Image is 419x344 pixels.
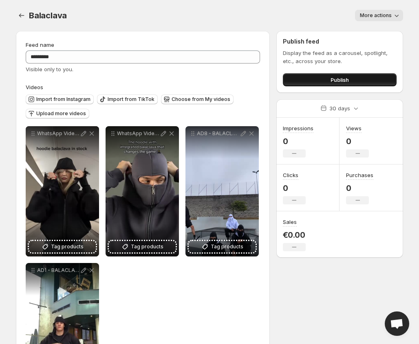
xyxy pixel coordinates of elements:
[283,183,306,193] p: 0
[355,10,403,21] button: More actions
[211,243,243,251] span: Tag products
[185,126,259,256] div: AD8 - BALACLAVATag products
[106,126,179,256] div: WhatsApp Video [DATE] at 224501Tag products
[283,136,313,146] p: 0
[283,124,313,132] h3: Impressions
[172,96,230,103] span: Choose from My videos
[346,171,373,179] h3: Purchases
[283,73,397,86] button: Publish
[346,124,362,132] h3: Views
[29,241,96,252] button: Tag products
[283,37,397,46] h2: Publish feed
[131,243,163,251] span: Tag products
[346,183,373,193] p: 0
[109,241,176,252] button: Tag products
[51,243,84,251] span: Tag products
[283,171,298,179] h3: Clicks
[37,130,79,137] p: WhatsApp Video [DATE] at 224501 1
[97,94,158,104] button: Import from TikTok
[161,94,234,104] button: Choose from My videos
[37,267,79,274] p: AD1 - BALACLAVA
[283,218,297,226] h3: Sales
[26,94,94,104] button: Import from Instagram
[117,130,159,137] p: WhatsApp Video [DATE] at 224501
[189,241,256,252] button: Tag products
[36,110,86,117] span: Upload more videos
[36,96,90,103] span: Import from Instagram
[283,49,397,65] p: Display the feed as a carousel, spotlight, etc., across your store.
[16,10,27,21] button: Settings
[385,311,409,336] div: Open chat
[329,104,350,112] p: 30 days
[29,11,67,20] span: Balaclava
[26,84,43,90] span: Videos
[360,12,392,19] span: More actions
[26,42,54,48] span: Feed name
[26,126,99,256] div: WhatsApp Video [DATE] at 224501 1Tag products
[26,66,73,72] span: Visible only to you.
[331,76,349,84] span: Publish
[197,130,239,137] p: AD8 - BALACLAVA
[26,109,89,118] button: Upload more videos
[283,230,306,240] p: €0.00
[108,96,154,103] span: Import from TikTok
[346,136,369,146] p: 0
